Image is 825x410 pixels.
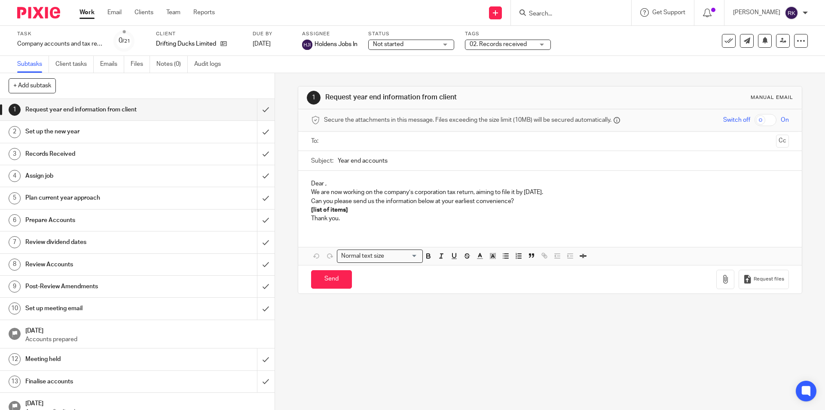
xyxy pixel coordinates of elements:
a: Clients [134,8,153,17]
div: 0 [119,36,130,46]
label: To: [311,137,321,145]
p: Dear , [311,179,788,188]
span: Holdens Jobs In [315,40,357,49]
span: On [781,116,789,124]
h1: Prepare Accounts [25,214,174,227]
img: Pixie [17,7,60,18]
span: Request files [754,276,784,283]
h1: Set up the new year [25,125,174,138]
a: Emails [100,56,124,73]
p: Accounts prepared [25,335,266,344]
input: Search for option [387,252,418,261]
span: 02. Records received [470,41,527,47]
img: svg%3E [785,6,798,20]
span: Not started [373,41,403,47]
h1: Finalise accounts [25,375,174,388]
div: 6 [9,214,21,226]
div: 1 [9,104,21,116]
div: 7 [9,236,21,248]
span: Secure the attachments in this message. Files exceeding the size limit (10MB) will be secured aut... [324,116,611,124]
a: Email [107,8,122,17]
a: Team [166,8,180,17]
h1: Plan current year approach [25,191,174,204]
h1: [DATE] [25,324,266,335]
div: 3 [9,148,21,160]
p: Thank you. [311,214,788,223]
p: Can you please send us the information below at your earliest convenience? [311,197,788,206]
a: Client tasks [55,56,94,73]
label: Task [17,31,103,37]
div: 9 [9,281,21,293]
h1: [DATE] [25,397,266,408]
img: svg%3E [302,40,312,50]
div: Company accounts and tax return [17,40,103,48]
h1: Post-Review Amendments [25,280,174,293]
h1: Request year end information from client [25,103,174,116]
div: 13 [9,376,21,388]
label: Status [368,31,454,37]
p: We are now working on the company’s corporation tax return, aiming to file it by [DATE]. [311,188,788,197]
label: Subject: [311,157,333,165]
a: Notes (0) [156,56,188,73]
label: Client [156,31,242,37]
input: Send [311,270,352,289]
div: Manual email [751,94,793,101]
h1: Review dividend dates [25,236,174,249]
h1: Assign job [25,170,174,182]
div: 1 [307,91,321,105]
span: [DATE] [253,41,271,47]
h1: Records Received [25,148,174,160]
span: Normal text size [339,252,386,261]
h1: Request year end information from client [325,93,568,102]
div: 10 [9,302,21,314]
h1: Review Accounts [25,258,174,271]
strong: [list of items] [311,207,348,213]
div: Search for option [337,250,423,263]
div: 5 [9,192,21,204]
a: Reports [193,8,215,17]
a: Audit logs [194,56,227,73]
p: Drifting Ducks Limited [156,40,216,48]
h1: Meeting held [25,353,174,366]
a: Files [131,56,150,73]
small: /21 [122,39,130,43]
label: Due by [253,31,291,37]
span: Switch off [723,116,750,124]
button: + Add subtask [9,78,56,93]
a: Work [79,8,95,17]
h1: Set up meeting email [25,302,174,315]
a: Subtasks [17,56,49,73]
div: 8 [9,259,21,271]
button: Request files [739,270,788,289]
label: Assignee [302,31,357,37]
button: Cc [776,135,789,148]
div: 12 [9,353,21,365]
div: 4 [9,170,21,182]
div: 2 [9,126,21,138]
